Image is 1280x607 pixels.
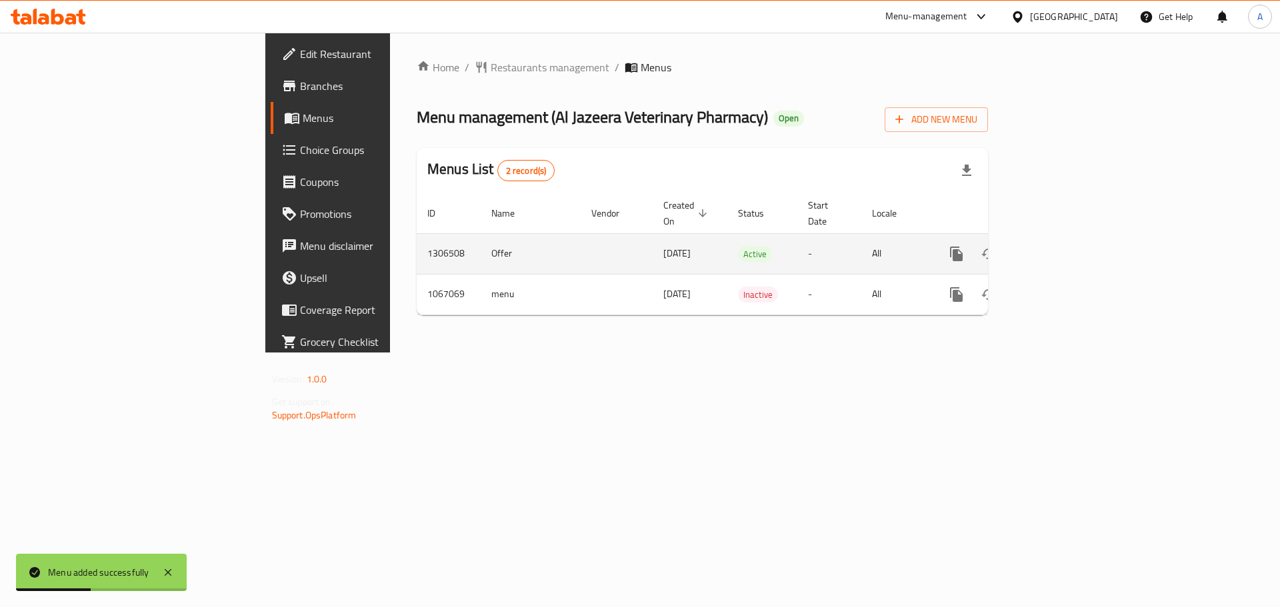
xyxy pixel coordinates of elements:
[48,565,149,580] div: Menu added successfully
[272,370,305,388] span: Version:
[300,238,469,254] span: Menu disclaimer
[941,279,973,310] button: more
[300,206,469,222] span: Promotions
[271,198,479,230] a: Promotions
[641,59,671,75] span: Menus
[271,294,479,326] a: Coverage Report
[797,233,861,274] td: -
[300,334,469,350] span: Grocery Checklist
[872,205,914,221] span: Locale
[738,287,778,303] span: Inactive
[591,205,637,221] span: Vendor
[300,78,469,94] span: Branches
[615,59,619,75] li: /
[941,238,973,270] button: more
[497,160,555,181] div: Total records count
[861,274,930,314] td: All
[300,142,469,158] span: Choice Groups
[973,279,1005,310] button: Change Status
[300,302,469,318] span: Coverage Report
[930,193,1079,234] th: Actions
[1257,9,1263,24] span: A
[300,46,469,62] span: Edit Restaurant
[417,102,768,132] span: Menu management ( Al Jazeera Veterinary Pharmacy )
[663,197,711,229] span: Created On
[271,102,479,134] a: Menus
[973,238,1005,270] button: Change Status
[271,230,479,262] a: Menu disclaimer
[427,205,453,221] span: ID
[481,274,581,314] td: menu
[951,155,983,187] div: Export file
[885,9,967,25] div: Menu-management
[303,110,469,126] span: Menus
[417,193,1079,315] table: enhanced table
[272,406,357,424] a: Support.OpsPlatform
[271,326,479,358] a: Grocery Checklist
[272,393,333,410] span: Get support on:
[271,38,479,70] a: Edit Restaurant
[808,197,845,229] span: Start Date
[271,166,479,198] a: Coupons
[797,274,861,314] td: -
[307,370,327,388] span: 1.0.0
[481,233,581,274] td: Offer
[417,59,988,75] nav: breadcrumb
[738,205,781,221] span: Status
[1030,9,1118,24] div: [GEOGRAPHIC_DATA]
[663,285,691,303] span: [DATE]
[663,245,691,262] span: [DATE]
[491,205,532,221] span: Name
[491,59,609,75] span: Restaurants management
[300,270,469,286] span: Upsell
[475,59,609,75] a: Restaurants management
[773,111,804,127] div: Open
[271,70,479,102] a: Branches
[773,113,804,124] span: Open
[895,111,977,128] span: Add New Menu
[300,174,469,190] span: Coupons
[427,159,555,181] h2: Menus List
[861,233,930,274] td: All
[738,247,772,262] span: Active
[271,262,479,294] a: Upsell
[885,107,988,132] button: Add New Menu
[498,165,555,177] span: 2 record(s)
[271,134,479,166] a: Choice Groups
[738,246,772,262] div: Active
